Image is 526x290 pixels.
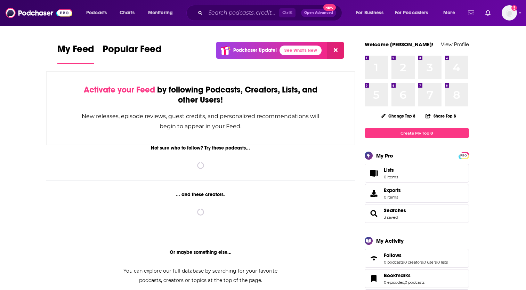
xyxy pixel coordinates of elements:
[502,5,517,21] img: User Profile
[148,8,173,18] span: Monitoring
[115,266,286,285] div: You can explore our full database by searching for your favorite podcasts, creators or topics at ...
[443,8,455,18] span: More
[502,5,517,21] span: Logged in as gmacdermott
[365,128,469,138] a: Create My Top 8
[437,260,437,265] span: ,
[365,269,469,288] span: Bookmarks
[460,153,468,158] span: PRO
[351,7,392,18] button: open menu
[57,43,94,64] a: My Feed
[367,274,381,283] a: Bookmarks
[323,4,336,11] span: New
[384,175,398,179] span: 0 items
[367,209,381,218] a: Searches
[404,260,423,265] a: 0 creators
[46,249,355,255] div: Or maybe something else...
[423,260,423,265] span: ,
[384,252,402,258] span: Follows
[384,207,406,214] a: Searches
[46,192,355,198] div: ... and these creators.
[367,253,381,263] a: Follows
[120,8,135,18] span: Charts
[384,195,401,200] span: 0 items
[103,43,162,64] a: Popular Feed
[384,215,398,220] a: 3 saved
[84,84,155,95] span: Activate your Feed
[301,9,336,17] button: Open AdvancedNew
[81,111,320,131] div: New releases, episode reviews, guest credits, and personalized recommendations will begin to appe...
[384,187,401,193] span: Exports
[465,7,477,19] a: Show notifications dropdown
[233,47,277,53] p: Podchaser Update!
[46,145,355,151] div: Not sure who to follow? Try these podcasts...
[502,5,517,21] button: Show profile menu
[193,5,349,21] div: Search podcasts, credits, & more...
[365,249,469,268] span: Follows
[279,8,296,17] span: Ctrl K
[437,260,448,265] a: 0 lists
[384,280,404,285] a: 0 episodes
[384,260,404,265] a: 0 podcasts
[367,188,381,198] span: Exports
[205,7,279,18] input: Search podcasts, credits, & more...
[376,152,393,159] div: My Pro
[384,252,448,258] a: Follows
[384,272,411,279] span: Bookmarks
[384,167,398,173] span: Lists
[460,153,468,158] a: PRO
[86,8,107,18] span: Podcasts
[441,41,469,48] a: View Profile
[404,260,404,265] span: ,
[365,204,469,223] span: Searches
[280,46,322,55] a: See What's New
[384,272,424,279] a: Bookmarks
[438,7,464,18] button: open menu
[143,7,182,18] button: open menu
[115,7,139,18] a: Charts
[405,280,424,285] a: 0 podcasts
[81,7,116,18] button: open menu
[365,41,434,48] a: Welcome [PERSON_NAME]!
[365,184,469,203] a: Exports
[365,164,469,183] a: Lists
[483,7,493,19] a: Show notifications dropdown
[390,7,438,18] button: open menu
[423,260,437,265] a: 0 users
[57,43,94,59] span: My Feed
[103,43,162,59] span: Popular Feed
[511,5,517,11] svg: Add a profile image
[425,109,456,123] button: Share Top 8
[304,11,333,15] span: Open Advanced
[395,8,428,18] span: For Podcasters
[377,112,420,120] button: Change Top 8
[367,168,381,178] span: Lists
[6,6,72,19] img: Podchaser - Follow, Share and Rate Podcasts
[376,237,404,244] div: My Activity
[384,167,394,173] span: Lists
[81,85,320,105] div: by following Podcasts, Creators, Lists, and other Users!
[356,8,383,18] span: For Business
